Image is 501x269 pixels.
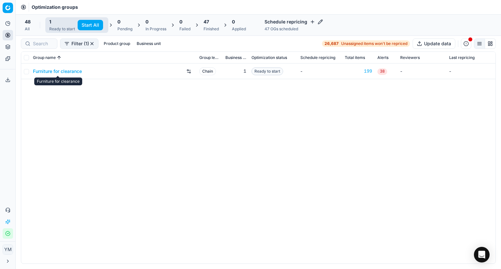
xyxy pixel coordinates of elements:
div: Finished [204,26,219,32]
span: 47 [204,19,209,25]
button: YM [3,244,13,255]
button: Product group [101,40,133,48]
nav: breadcrumb [32,4,78,10]
div: Ready to start [49,26,75,32]
span: Optimization groups [32,4,78,10]
span: 0 [117,19,120,25]
strong: 26,687 [325,41,339,46]
td: - [398,64,447,79]
span: 48 [25,19,31,25]
span: Reviewers [400,55,420,60]
input: Search [33,40,53,47]
div: 47 OGs scheduled [265,26,323,32]
div: 1 [225,68,246,75]
div: Furniture for clearance [34,78,82,85]
div: Pending [117,26,132,32]
span: 0 [179,19,182,25]
div: Applied [232,26,246,32]
span: 38 [377,68,387,75]
span: Alerts [377,55,388,60]
span: Chain [199,67,216,75]
button: Filter (1) [60,38,99,49]
button: Update data [413,38,455,49]
span: Business unit [225,55,246,60]
td: - [298,64,342,79]
a: Furniture for clearance [33,68,82,75]
span: Total items [345,55,365,60]
a: 26,687Unassigned items won't be repriced [322,40,410,47]
span: Schedule repricing [300,55,335,60]
span: 0 [145,19,148,25]
a: 199 [345,68,372,75]
div: In Progress [145,26,166,32]
button: Start All [78,20,103,30]
div: Open Intercom Messenger [474,247,490,262]
h4: Schedule repricing [265,19,323,25]
span: 1 [49,19,51,25]
span: Last repricing [449,55,475,60]
button: Sorted by Group name ascending [56,54,62,61]
div: Failed [179,26,190,32]
span: Ready to start [251,67,283,75]
span: Group level [199,55,220,60]
span: Unassigned items won't be repriced [341,41,407,46]
div: All [25,26,31,32]
span: Optimization status [251,55,287,60]
td: - [447,64,495,79]
button: Business unit [134,40,163,48]
span: Group name [33,55,56,60]
span: 0 [232,19,235,25]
